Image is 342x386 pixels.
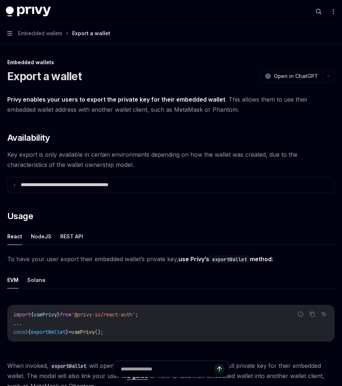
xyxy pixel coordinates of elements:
[7,254,335,264] span: To have your user export their embedded wallet’s private key,
[72,29,110,38] div: Export a wallet
[319,309,329,319] button: Ask AI
[69,329,71,335] span: =
[13,311,31,318] span: import
[7,271,18,288] button: EVM
[6,7,51,17] img: dark logo
[95,329,103,335] span: ();
[7,94,335,115] span: . This allows them to use their embedded wallet address with another wallet client, such as MetaM...
[28,329,31,335] span: {
[31,329,66,335] span: exportWallet
[71,311,135,318] span: '@privy-io/react-auth'
[178,255,273,263] strong: use Privy’s method:
[18,29,62,38] span: Embedded wallets
[7,210,33,222] span: Usage
[31,228,51,245] button: NodeJS
[214,364,224,374] button: Send message
[274,73,318,80] span: Open in ChatGPT
[308,309,317,319] button: Copy the contents from the code block
[34,311,57,318] span: usePrivy
[60,311,71,318] span: from
[7,96,225,103] strong: Privy enables your users to export the private key for their embedded wallet
[13,320,22,327] span: ...
[260,70,322,82] button: Open in ChatGPT
[7,149,335,170] span: Key export is only available in certain environments depending on how the wallet was created, due...
[329,7,336,17] button: More actions
[121,361,214,377] input: Ask a question...
[7,132,50,144] span: Availability
[13,329,28,335] span: const
[31,311,34,318] span: {
[66,329,69,335] span: }
[60,228,83,245] button: REST API
[7,59,335,66] div: Embedded wallets
[7,70,82,83] h1: Export a wallet
[209,255,250,263] code: exportWallet
[57,311,60,318] span: }
[296,309,305,319] button: Report incorrect code
[71,329,95,335] span: usePrivy
[7,228,22,245] button: React
[27,271,45,288] button: Solana
[135,311,138,318] span: ;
